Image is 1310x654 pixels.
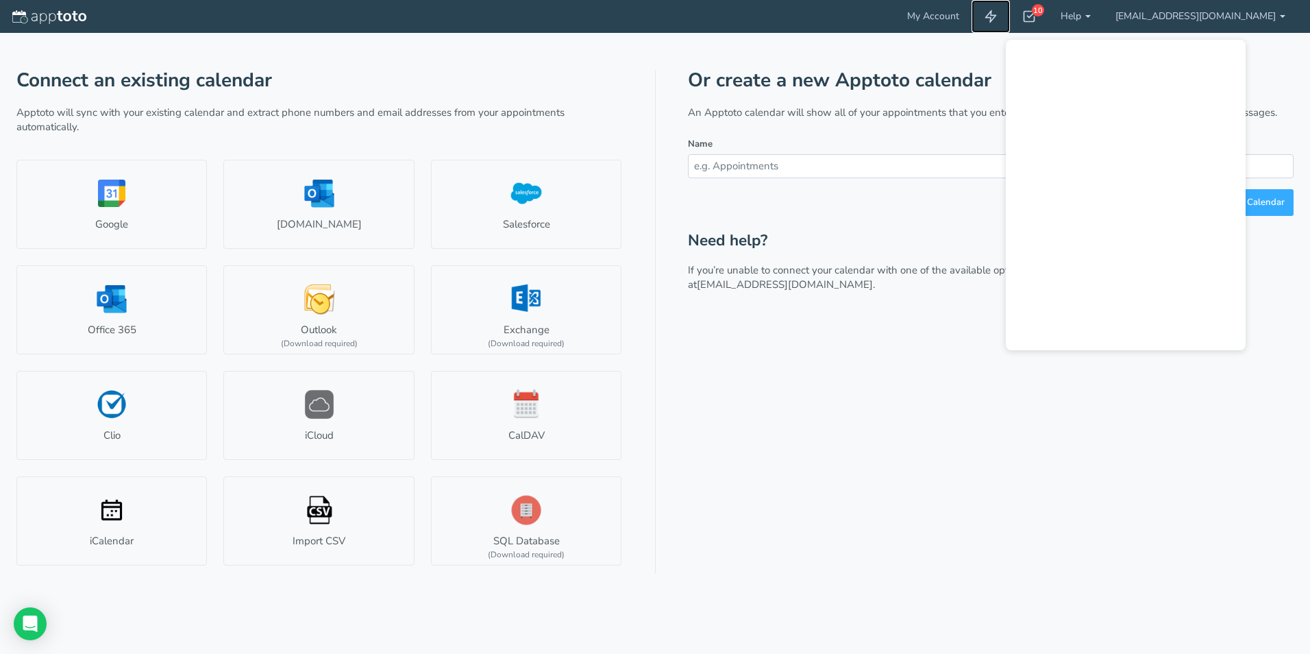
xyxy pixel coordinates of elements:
div: 10 [1032,4,1044,16]
a: [EMAIL_ADDRESS][DOMAIN_NAME]. [697,278,875,291]
input: e.g. Appointments [688,154,1294,178]
a: [DOMAIN_NAME] [223,160,414,249]
h2: Need help? [688,232,1294,250]
div: (Download required) [488,549,565,561]
img: logo-apptoto--white.svg [12,10,86,24]
a: Import CSV [223,476,414,566]
a: SQL Database [431,476,621,566]
label: Name [688,138,713,151]
a: Office 365 [16,265,207,354]
button: Create Calendar [1209,189,1294,216]
a: Exchange [431,265,621,354]
p: If you’re unable to connect your calendar with one of the available options, visit our page or em... [688,263,1294,293]
h1: Connect an existing calendar [16,70,622,91]
div: Open Intercom Messenger [14,607,47,640]
a: Google [16,160,207,249]
a: Outlook [223,265,414,354]
a: iCloud [223,371,414,460]
a: Clio [16,371,207,460]
a: iCalendar [16,476,207,566]
div: (Download required) [281,338,358,350]
p: An Apptoto calendar will show all of your appointments that you enter manually and will also allo... [688,106,1294,120]
p: Apptoto will sync with your existing calendar and extract phone numbers and email addresses from ... [16,106,622,135]
h1: Or create a new Apptoto calendar [688,70,1294,91]
div: (Download required) [488,338,565,350]
a: CalDAV [431,371,621,460]
a: Salesforce [431,160,621,249]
